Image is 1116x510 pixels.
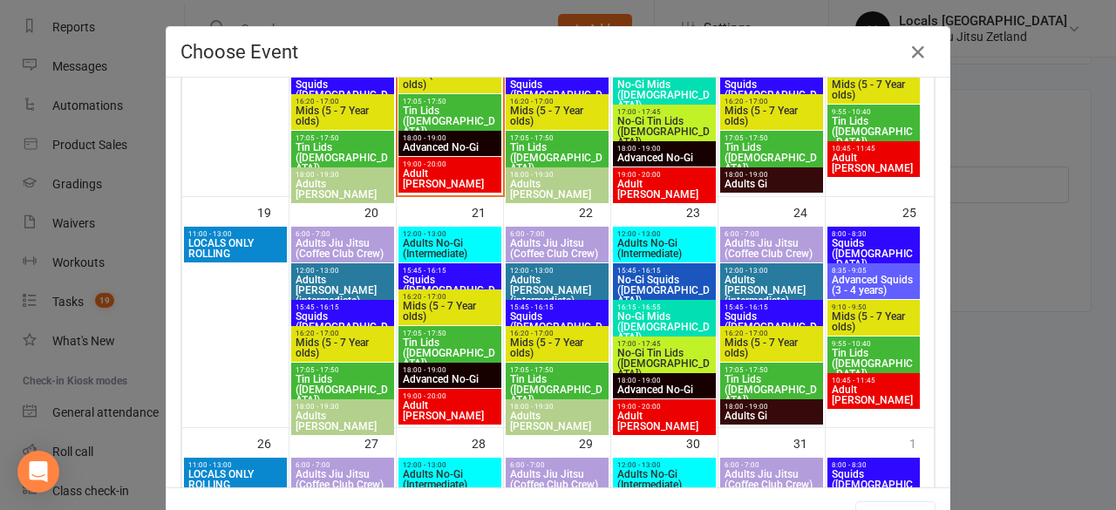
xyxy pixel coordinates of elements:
span: Adults [PERSON_NAME] (intermediate) [509,275,605,306]
button: Close [904,38,932,66]
span: 12:00 - 13:00 [402,461,498,469]
span: 15:45 - 16:15 [402,267,498,275]
span: Adults Gi [724,411,820,421]
span: 17:05 - 17:50 [724,134,820,142]
span: Tin Lids ([DEMOGRAPHIC_DATA]) [295,142,391,173]
span: No-Gi Mids ([DEMOGRAPHIC_DATA]) [616,79,712,111]
span: Tin Lids ([DEMOGRAPHIC_DATA]) [295,374,391,405]
span: Adults Jiu Jitsu (Coffee Club Crew) [509,238,605,259]
span: Advanced Squids (3 - 4 years) [831,275,917,296]
span: 6:00 - 7:00 [509,230,605,238]
span: 16:20 - 17:00 [295,330,391,337]
span: 18:00 - 19:00 [616,145,712,153]
span: Adults Jiu Jitsu (Coffee Club Crew) [295,469,391,490]
span: Tin Lids ([DEMOGRAPHIC_DATA]) [831,348,917,379]
h4: Choose Event [180,41,936,63]
div: 19 [257,197,289,226]
span: 9:55 - 10:40 [831,340,917,348]
span: 12:00 - 13:00 [402,230,498,238]
span: Squids ([DEMOGRAPHIC_DATA]) [402,275,498,306]
span: 6:00 - 7:00 [724,461,820,469]
span: 12:00 - 13:00 [724,267,820,275]
span: Mids (5 - 7 Year olds) [509,105,605,126]
span: 18:00 - 19:30 [295,403,391,411]
span: 17:00 - 17:45 [616,108,712,116]
span: 15:45 - 16:15 [616,267,712,275]
span: Adults No-Gi (Intermediate) [402,238,498,259]
span: 19:00 - 20:00 [402,392,498,400]
span: 6:00 - 7:00 [724,230,820,238]
div: 28 [472,428,503,457]
span: Squids ([DEMOGRAPHIC_DATA]) [724,311,820,343]
span: Advanced No-Gi [616,384,712,395]
div: Open Intercom Messenger [17,451,59,493]
span: 17:05 - 17:50 [295,134,391,142]
span: Adult [PERSON_NAME] [616,179,712,200]
span: Tin Lids ([DEMOGRAPHIC_DATA]) [402,337,498,369]
div: 25 [902,197,934,226]
span: Adult [PERSON_NAME] [831,153,917,173]
div: 27 [364,428,396,457]
span: Adults Jiu Jitsu (Coffee Club Crew) [724,469,820,490]
div: 1 [909,428,934,457]
span: 16:20 - 17:00 [724,98,820,105]
span: 9:55 - 10:40 [831,108,917,116]
span: Tin Lids ([DEMOGRAPHIC_DATA]) [831,116,917,147]
span: 16:20 - 17:00 [402,293,498,301]
div: 31 [793,428,825,457]
span: Squids ([DEMOGRAPHIC_DATA]) [831,238,917,269]
span: 17:05 - 17:50 [724,366,820,374]
span: 12:00 - 13:00 [295,267,391,275]
span: 19:00 - 20:00 [616,403,712,411]
span: Tin Lids ([DEMOGRAPHIC_DATA]) [509,142,605,173]
span: 17:05 - 17:50 [509,134,605,142]
span: Adults No-Gi (Intermediate) [616,469,712,490]
span: Adult [PERSON_NAME] [616,411,712,432]
span: Adults [PERSON_NAME] [295,411,391,432]
span: Adults [PERSON_NAME] [295,179,391,200]
span: 16:20 - 17:00 [509,330,605,337]
span: Adults [PERSON_NAME] (intermediate) [724,275,820,306]
span: 8:35 - 9:05 [831,267,917,275]
div: 20 [364,197,396,226]
span: 17:00 - 17:45 [616,340,712,348]
span: 8:00 - 8:30 [831,461,917,469]
span: Tin Lids ([DEMOGRAPHIC_DATA]) [509,374,605,405]
span: 19:00 - 20:00 [616,171,712,179]
span: 11:00 - 13:00 [187,461,283,469]
span: 18:00 - 19:30 [295,171,391,179]
span: 18:00 - 19:00 [402,134,498,142]
span: Mids (5 - 7 Year olds) [509,337,605,358]
span: 18:00 - 19:00 [616,377,712,384]
span: Mids (5 - 7 Year olds) [295,337,391,358]
span: Adult [PERSON_NAME] [402,168,498,189]
span: Squids ([DEMOGRAPHIC_DATA]) [724,79,820,111]
span: Adults Jiu Jitsu (Coffee Club Crew) [724,238,820,259]
div: 29 [579,428,610,457]
span: Adults Jiu Jitsu (Coffee Club Crew) [509,469,605,490]
span: 15:45 - 16:15 [509,303,605,311]
span: 17:05 - 17:50 [295,366,391,374]
span: 18:00 - 19:00 [402,366,498,374]
span: Adults [PERSON_NAME] (intermediate) [295,275,391,306]
span: Adult [PERSON_NAME] [402,400,498,421]
span: Adults [PERSON_NAME] [509,179,605,200]
span: No-Gi Tin Lids ([DEMOGRAPHIC_DATA]) [616,116,712,147]
span: Tin Lids ([DEMOGRAPHIC_DATA]) [402,105,498,137]
span: 18:00 - 19:30 [509,171,605,179]
div: 26 [257,428,289,457]
span: Mids (5 - 7 Year olds) [724,337,820,358]
span: 12:00 - 13:00 [616,230,712,238]
span: 16:20 - 17:00 [724,330,820,337]
span: 10:45 - 11:45 [831,145,917,153]
span: 17:05 - 17:50 [402,98,498,105]
span: 18:00 - 19:00 [724,403,820,411]
span: Squids ([DEMOGRAPHIC_DATA]) [509,311,605,343]
span: Squids ([DEMOGRAPHIC_DATA]) [295,311,391,343]
span: No-Gi Mids ([DEMOGRAPHIC_DATA]) [616,311,712,343]
span: Mids (5 - 7 Year olds) [831,311,917,332]
span: Adults [PERSON_NAME] [509,411,605,432]
span: 15:45 - 16:15 [295,303,391,311]
span: Mids (5 - 7 Year olds) [402,301,498,322]
span: LOCALS ONLY ROLLING [187,238,283,259]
